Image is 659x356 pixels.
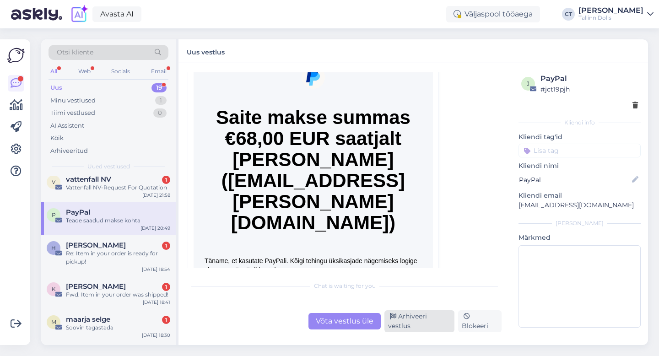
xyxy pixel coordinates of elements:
div: 1 [155,96,167,105]
span: H [51,244,56,251]
p: [EMAIL_ADDRESS][DOMAIN_NAME] [519,200,641,210]
div: [PERSON_NAME] [519,219,641,227]
div: Vattenfall NV-Request For Quotation [66,183,170,192]
input: Lisa tag [519,144,641,157]
img: Askly Logo [7,47,25,64]
div: Fwd: Item in your order was shipped! [66,291,170,299]
p: Kliendi tag'id [519,132,641,142]
span: Saite makse summas €68,00 EUR saatjalt [PERSON_NAME]([EMAIL_ADDRESS][PERSON_NAME][DOMAIN_NAME]) [216,107,411,233]
span: maarja selge [66,315,110,324]
span: Uued vestlused [87,162,130,171]
div: Socials [109,65,132,77]
div: 1 [162,176,170,184]
img: explore-ai [70,5,89,24]
div: Arhiveeritud [50,146,88,156]
div: Arhiveeri vestlus [384,310,454,332]
div: Võta vestlus üle [308,313,381,329]
a: [PERSON_NAME]Tallinn Dolls [578,7,654,22]
span: vattenfall NV [66,175,111,183]
div: Re: Item in your order is ready for pickup! [66,249,170,266]
span: m [51,318,56,325]
div: AI Assistent [50,121,84,130]
div: Tallinn Dolls [578,14,643,22]
label: Uus vestlus [187,45,225,57]
div: [DATE] 18:30 [142,332,170,339]
div: [DATE] 18:41 [143,299,170,306]
div: # jct19pjh [540,84,638,94]
span: Heleriin Jarvik [66,241,126,249]
div: Soovin tagastada [66,324,170,332]
img: PayPal [302,65,325,89]
div: Blokeeri [458,310,502,332]
div: 1 [162,242,170,250]
div: Uus [50,83,62,92]
p: Kliendi email [519,191,641,200]
div: Kliendi info [519,119,641,127]
div: [DATE] 20:49 [140,225,170,232]
a: Avasta AI [92,6,141,22]
div: [DATE] 21:58 [142,192,170,199]
p: Kliendi nimi [519,161,641,171]
div: Web [76,65,92,77]
span: P [52,211,56,218]
div: 0 [153,108,167,118]
p: Märkmed [519,233,641,243]
span: PayPal [66,208,90,216]
input: Lisa nimi [519,175,630,185]
span: j [527,80,529,87]
div: 1 [162,316,170,324]
span: Täname, et kasutate PayPali. Kõigi tehingu üksikasjade nägemiseks logige sisse oma PayPali kontole. [205,257,417,274]
div: PayPal [540,73,638,84]
div: Minu vestlused [50,96,96,105]
span: Otsi kliente [57,48,93,57]
div: 19 [151,83,167,92]
div: Email [149,65,168,77]
div: CT [562,8,575,21]
span: v [52,178,55,185]
div: Chat is waiting for you [188,282,502,290]
div: [PERSON_NAME] [578,7,643,14]
span: K [52,286,56,292]
span: Kristi Kulu [66,282,126,291]
div: Kõik [50,134,64,143]
div: Väljaspool tööaega [446,6,540,22]
div: All [49,65,59,77]
div: Teade saadud makse kohta [66,216,170,225]
div: 1 [162,283,170,291]
div: [DATE] 18:54 [142,266,170,273]
div: Tiimi vestlused [50,108,95,118]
